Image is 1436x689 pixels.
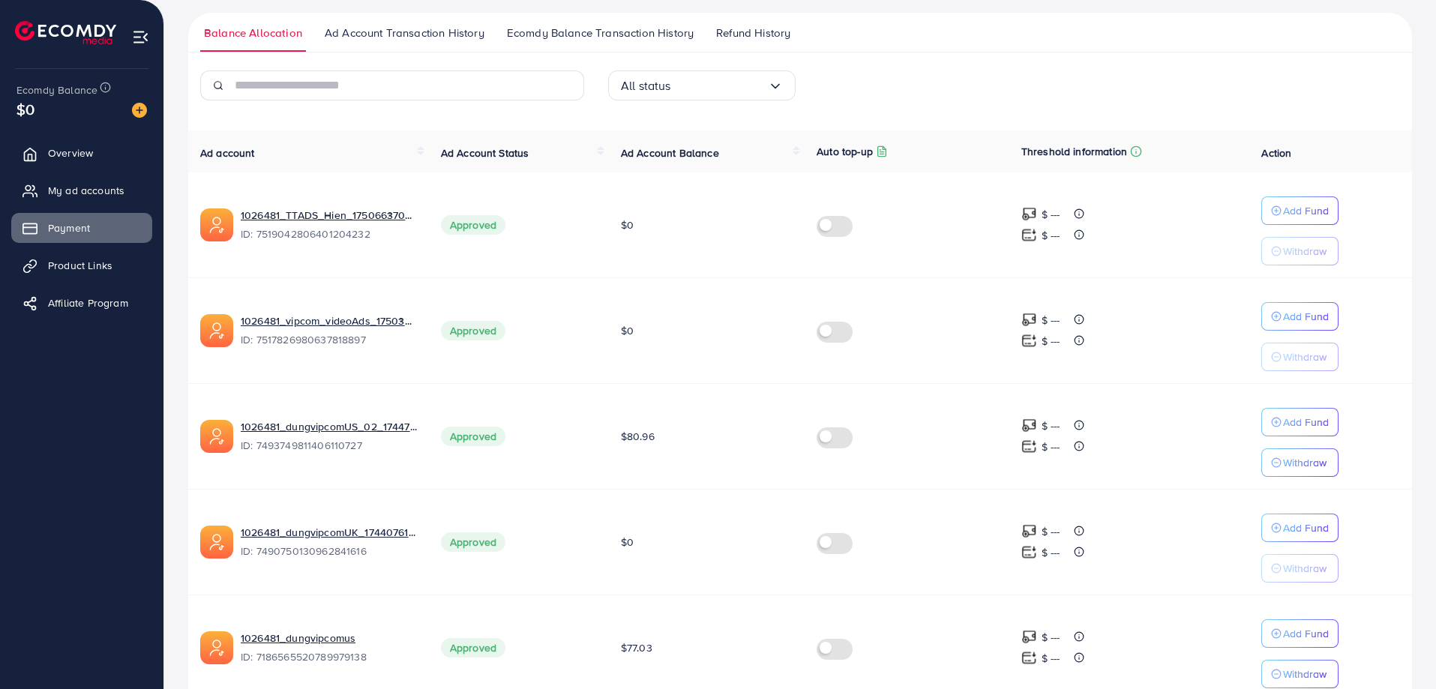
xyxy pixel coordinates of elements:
span: Approved [441,532,505,552]
button: Withdraw [1261,343,1339,371]
p: Withdraw [1283,559,1327,577]
p: Add Fund [1283,202,1329,220]
p: $ --- [1042,332,1060,350]
div: <span class='underline'>1026481_dungvipcomUK_1744076183761</span></br>7490750130962841616 [241,525,417,559]
img: top-up amount [1021,206,1037,222]
p: Add Fund [1283,413,1329,431]
span: Ad Account Status [441,145,529,160]
button: Withdraw [1261,660,1339,688]
span: ID: 7186565520789979138 [241,649,417,664]
span: Action [1261,145,1291,160]
a: 1026481_dungvipcomUK_1744076183761 [241,525,417,540]
p: Add Fund [1283,307,1329,325]
span: Payment [48,220,90,235]
span: My ad accounts [48,183,124,198]
img: top-up amount [1021,439,1037,454]
img: ic-ads-acc.e4c84228.svg [200,526,233,559]
button: Add Fund [1261,619,1339,648]
img: ic-ads-acc.e4c84228.svg [200,420,233,453]
p: $ --- [1042,649,1060,667]
span: Balance Allocation [204,25,302,41]
span: Approved [441,321,505,340]
input: Search for option [671,74,768,97]
button: Withdraw [1261,448,1339,477]
p: Withdraw [1283,665,1327,683]
span: Affiliate Program [48,295,128,310]
img: top-up amount [1021,227,1037,243]
img: ic-ads-acc.e4c84228.svg [200,314,233,347]
div: <span class='underline'>1026481_dungvipcomus</span></br>7186565520789979138 [241,631,417,665]
img: top-up amount [1021,523,1037,539]
div: <span class='underline'>1026481_dungvipcomUS_02_1744774713900</span></br>7493749811406110727 [241,419,417,454]
p: Add Fund [1283,519,1329,537]
span: Approved [441,638,505,658]
iframe: Chat [1372,622,1425,678]
a: Product Links [11,250,152,280]
span: ID: 7517826980637818897 [241,332,417,347]
img: top-up amount [1021,629,1037,645]
a: 1026481_dungvipcomUS_02_1744774713900 [241,419,417,434]
button: Add Fund [1261,302,1339,331]
span: Ad Account Transaction History [325,25,484,41]
div: Search for option [608,70,796,100]
button: Add Fund [1261,196,1339,225]
span: Ad Account Balance [621,145,719,160]
p: Withdraw [1283,454,1327,472]
span: $0 [621,323,634,338]
span: Ecomdy Balance Transaction History [507,25,694,41]
p: $ --- [1042,523,1060,541]
a: My ad accounts [11,175,152,205]
span: $0 [621,535,634,550]
a: 1026481_dungvipcomus [241,631,355,646]
a: Overview [11,138,152,168]
img: top-up amount [1021,312,1037,328]
span: Approved [441,215,505,235]
span: Product Links [48,258,112,273]
button: Withdraw [1261,237,1339,265]
img: top-up amount [1021,418,1037,433]
button: Add Fund [1261,514,1339,542]
div: <span class='underline'>1026481_vipcom_videoAds_1750380509111</span></br>7517826980637818897 [241,313,417,348]
button: Add Fund [1261,408,1339,436]
span: $80.96 [621,429,655,444]
img: ic-ads-acc.e4c84228.svg [200,631,233,664]
p: $ --- [1042,311,1060,329]
div: <span class='underline'>1026481_TTADS_Hien_1750663705167</span></br>7519042806401204232 [241,208,417,242]
span: ID: 7490750130962841616 [241,544,417,559]
span: $0 [621,217,634,232]
img: top-up amount [1021,650,1037,666]
p: $ --- [1042,417,1060,435]
img: menu [132,28,149,46]
p: Add Fund [1283,625,1329,643]
span: $77.03 [621,640,652,655]
span: $0 [16,98,34,120]
button: Withdraw [1261,554,1339,583]
a: 1026481_vipcom_videoAds_1750380509111 [241,313,417,328]
p: Auto top-up [817,142,873,160]
img: top-up amount [1021,333,1037,349]
span: All status [621,74,671,97]
a: Affiliate Program [11,288,152,318]
p: Threshold information [1021,142,1127,160]
a: Payment [11,213,152,243]
p: $ --- [1042,205,1060,223]
p: Withdraw [1283,348,1327,366]
span: Ecomdy Balance [16,82,97,97]
span: Approved [441,427,505,446]
span: Ad account [200,145,255,160]
p: $ --- [1042,438,1060,456]
img: top-up amount [1021,544,1037,560]
img: image [132,103,147,118]
span: ID: 7519042806401204232 [241,226,417,241]
img: logo [15,21,116,44]
span: Refund History [716,25,790,41]
p: $ --- [1042,544,1060,562]
span: ID: 7493749811406110727 [241,438,417,453]
span: Overview [48,145,93,160]
img: ic-ads-acc.e4c84228.svg [200,208,233,241]
a: 1026481_TTADS_Hien_1750663705167 [241,208,417,223]
p: $ --- [1042,226,1060,244]
p: Withdraw [1283,242,1327,260]
p: $ --- [1042,628,1060,646]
